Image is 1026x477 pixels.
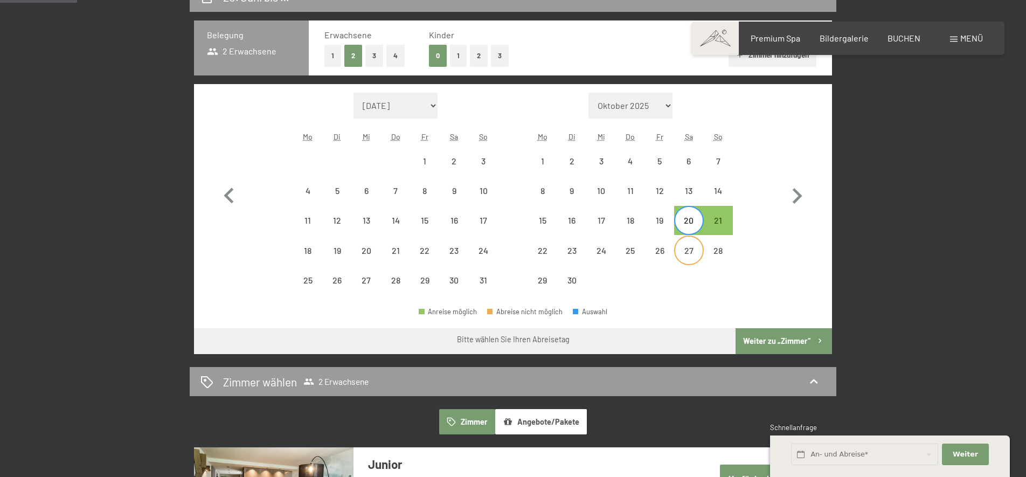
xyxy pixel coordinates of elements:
[440,266,469,295] div: Abreise nicht möglich
[440,147,469,176] div: Sat May 02 2026
[529,246,556,273] div: 22
[820,33,869,43] a: Bildergalerie
[675,186,702,213] div: 13
[586,206,615,235] div: Wed Jun 17 2026
[410,236,439,265] div: Fri May 22 2026
[381,206,410,235] div: Abreise nicht möglich
[888,33,920,43] a: BUCHEN
[440,176,469,205] div: Abreise nicht möglich
[352,266,381,295] div: Wed May 27 2026
[529,276,556,303] div: 29
[411,216,438,243] div: 15
[469,176,498,205] div: Abreise nicht möglich
[645,176,674,205] div: Fri Jun 12 2026
[450,132,458,141] abbr: Samstag
[353,186,380,213] div: 6
[714,132,723,141] abbr: Sonntag
[538,132,547,141] abbr: Montag
[382,276,409,303] div: 28
[495,409,587,434] button: Angebote/Pakete
[587,157,614,184] div: 3
[293,266,322,295] div: Mon May 25 2026
[411,157,438,184] div: 1
[381,206,410,235] div: Thu May 14 2026
[685,132,693,141] abbr: Samstag
[646,216,673,243] div: 19
[704,206,733,235] div: Abreise möglich
[616,236,645,265] div: Thu Jun 25 2026
[322,266,351,295] div: Tue May 26 2026
[528,266,557,295] div: Abreise nicht möglich
[557,266,586,295] div: Abreise nicht möglich
[353,276,380,303] div: 27
[586,176,615,205] div: Abreise nicht möglich
[441,157,468,184] div: 2
[557,236,586,265] div: Tue Jun 23 2026
[382,246,409,273] div: 21
[704,206,733,235] div: Sun Jun 21 2026
[704,176,733,205] div: Abreise nicht möglich
[616,147,645,176] div: Abreise nicht möglich
[675,246,702,273] div: 27
[469,236,498,265] div: Abreise nicht möglich
[344,45,362,67] button: 2
[322,236,351,265] div: Tue May 19 2026
[646,246,673,273] div: 26
[645,206,674,235] div: Fri Jun 19 2026
[675,157,702,184] div: 6
[586,147,615,176] div: Abreise nicht möglich
[558,186,585,213] div: 9
[704,176,733,205] div: Sun Jun 14 2026
[352,176,381,205] div: Abreise nicht möglich
[674,147,703,176] div: Sat Jun 06 2026
[586,236,615,265] div: Abreise nicht möglich
[365,45,383,67] button: 3
[457,334,570,345] div: Bitte wählen Sie Ihren Abreisetag
[386,45,405,67] button: 4
[616,176,645,205] div: Abreise nicht möglich
[528,206,557,235] div: Mon Jun 15 2026
[704,147,733,176] div: Abreise nicht möglich
[470,157,497,184] div: 3
[410,176,439,205] div: Fri May 08 2026
[410,147,439,176] div: Abreise nicht möglich
[704,147,733,176] div: Sun Jun 07 2026
[529,157,556,184] div: 1
[705,157,732,184] div: 7
[751,33,800,43] a: Premium Spa
[617,186,644,213] div: 11
[440,206,469,235] div: Abreise nicht möglich
[469,236,498,265] div: Sun May 24 2026
[450,45,467,67] button: 1
[598,132,605,141] abbr: Mittwoch
[322,206,351,235] div: Abreise nicht möglich
[617,157,644,184] div: 4
[528,176,557,205] div: Abreise nicht möglich
[617,216,644,243] div: 18
[479,132,488,141] abbr: Sonntag
[410,206,439,235] div: Fri May 15 2026
[322,206,351,235] div: Tue May 12 2026
[322,266,351,295] div: Abreise nicht möglich
[529,186,556,213] div: 8
[207,45,276,57] span: 2 Erwachsene
[322,236,351,265] div: Abreise nicht möglich
[469,206,498,235] div: Abreise nicht möglich
[569,132,576,141] abbr: Dienstag
[704,236,733,265] div: Abreise nicht möglich
[942,444,988,466] button: Weiter
[469,176,498,205] div: Sun May 10 2026
[528,266,557,295] div: Mon Jun 29 2026
[381,176,410,205] div: Thu May 07 2026
[294,216,321,243] div: 11
[645,236,674,265] div: Abreise nicht möglich
[207,29,296,41] h3: Belegung
[491,45,509,67] button: 3
[411,276,438,303] div: 29
[441,216,468,243] div: 16
[469,266,498,295] div: Abreise nicht möglich
[645,176,674,205] div: Abreise nicht möglich
[419,308,477,315] div: Anreise möglich
[470,216,497,243] div: 17
[586,236,615,265] div: Wed Jun 24 2026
